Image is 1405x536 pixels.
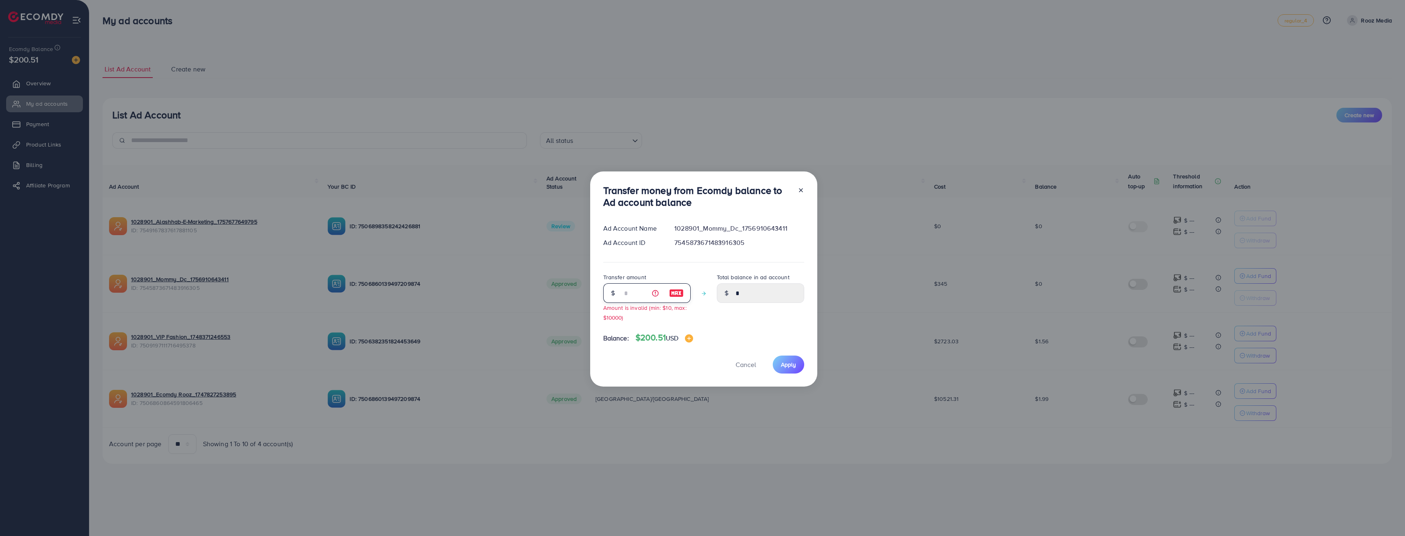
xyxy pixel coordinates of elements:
[666,334,678,343] span: USD
[603,185,791,208] h3: Transfer money from Ecomdy balance to Ad account balance
[685,334,693,343] img: image
[669,288,684,298] img: image
[636,333,694,343] h4: $200.51
[725,356,766,373] button: Cancel
[597,238,668,247] div: Ad Account ID
[597,224,668,233] div: Ad Account Name
[773,356,804,373] button: Apply
[736,360,756,369] span: Cancel
[603,304,687,321] small: Amount is invalid (min: $10, max: $10000)
[603,273,646,281] label: Transfer amount
[781,360,796,369] span: Apply
[603,334,629,343] span: Balance:
[668,238,810,247] div: 7545873671483916305
[668,224,810,233] div: 1028901_Mommy_Dc_1756910643411
[1370,499,1399,530] iframe: Chat
[717,273,789,281] label: Total balance in ad account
